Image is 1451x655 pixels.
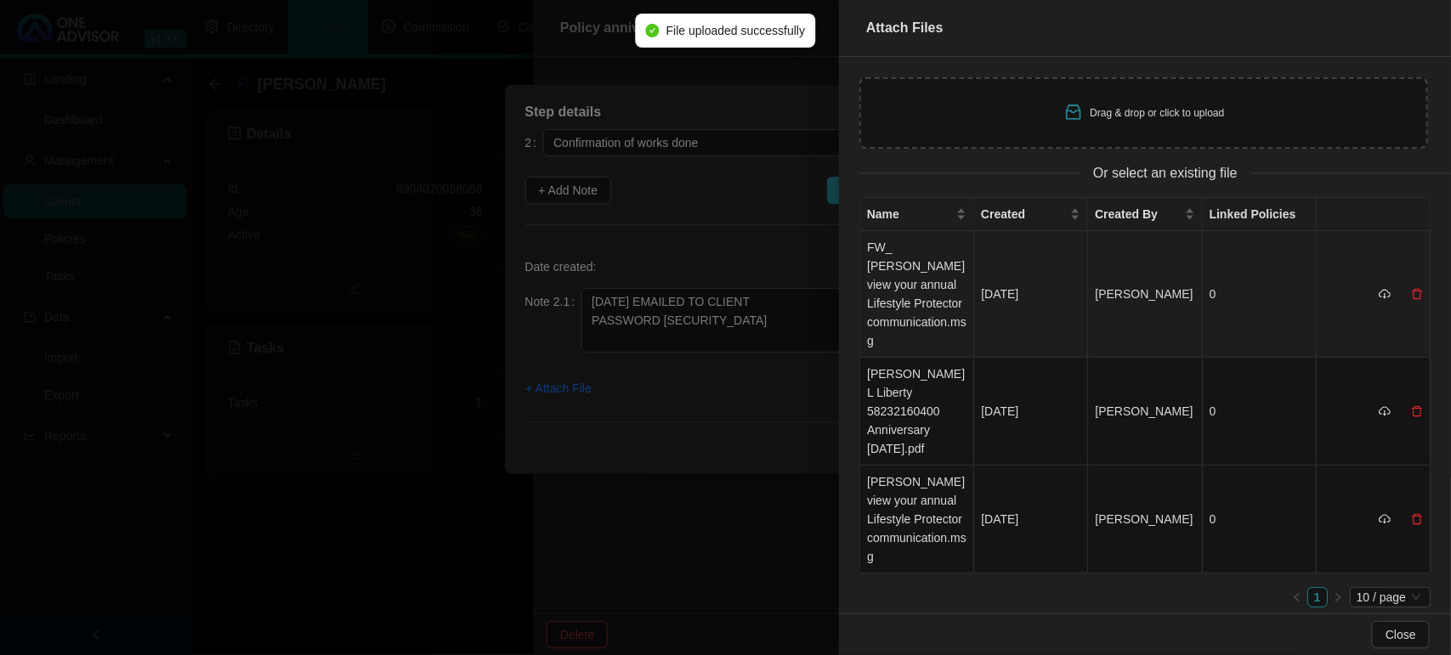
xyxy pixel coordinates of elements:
[974,198,1088,231] th: Created
[1411,405,1423,417] span: delete
[1350,587,1431,607] div: Page Size
[1203,198,1317,231] th: Linked Policies
[1095,512,1193,526] span: [PERSON_NAME]
[1307,587,1328,607] li: 1
[1357,588,1424,607] span: 10 / page
[1372,621,1430,648] button: Close
[1080,162,1251,184] span: Or select an existing file
[860,358,974,466] td: [PERSON_NAME] L Liberty 58232160400 Anniversary [DATE].pdf
[646,24,660,37] span: check-circle
[1095,205,1181,223] span: Created By
[1088,198,1202,231] th: Created By
[1063,102,1084,122] span: inbox
[1203,466,1317,573] td: 0
[1203,231,1317,358] td: 0
[974,231,1088,358] td: [DATE]
[1379,288,1391,300] span: cloud-download
[860,198,974,231] th: Name
[981,205,1067,223] span: Created
[1287,587,1307,607] li: Previous Page
[1411,513,1423,525] span: delete
[866,20,944,35] span: Attach Files
[1292,592,1302,602] span: left
[1287,587,1307,607] button: left
[974,466,1088,573] td: [DATE]
[1095,287,1193,301] span: [PERSON_NAME]
[1095,404,1193,418] span: [PERSON_NAME]
[1203,358,1317,466] td: 0
[1379,405,1391,417] span: cloud-download
[1411,288,1423,300] span: delete
[1308,588,1327,607] a: 1
[666,21,805,40] span: File uploaded successfully
[1379,513,1391,525] span: cloud-download
[1328,587,1348,607] button: right
[867,205,953,223] span: Name
[1386,625,1416,644] span: Close
[860,231,974,358] td: FW_ [PERSON_NAME] view your annual Lifestyle Protector communication.msg
[1091,107,1225,119] span: Drag & drop or click to upload
[974,358,1088,466] td: [DATE]
[1333,592,1343,602] span: right
[1328,587,1348,607] li: Next Page
[860,466,974,573] td: [PERSON_NAME] view your annual Lifestyle Protector communication.msg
